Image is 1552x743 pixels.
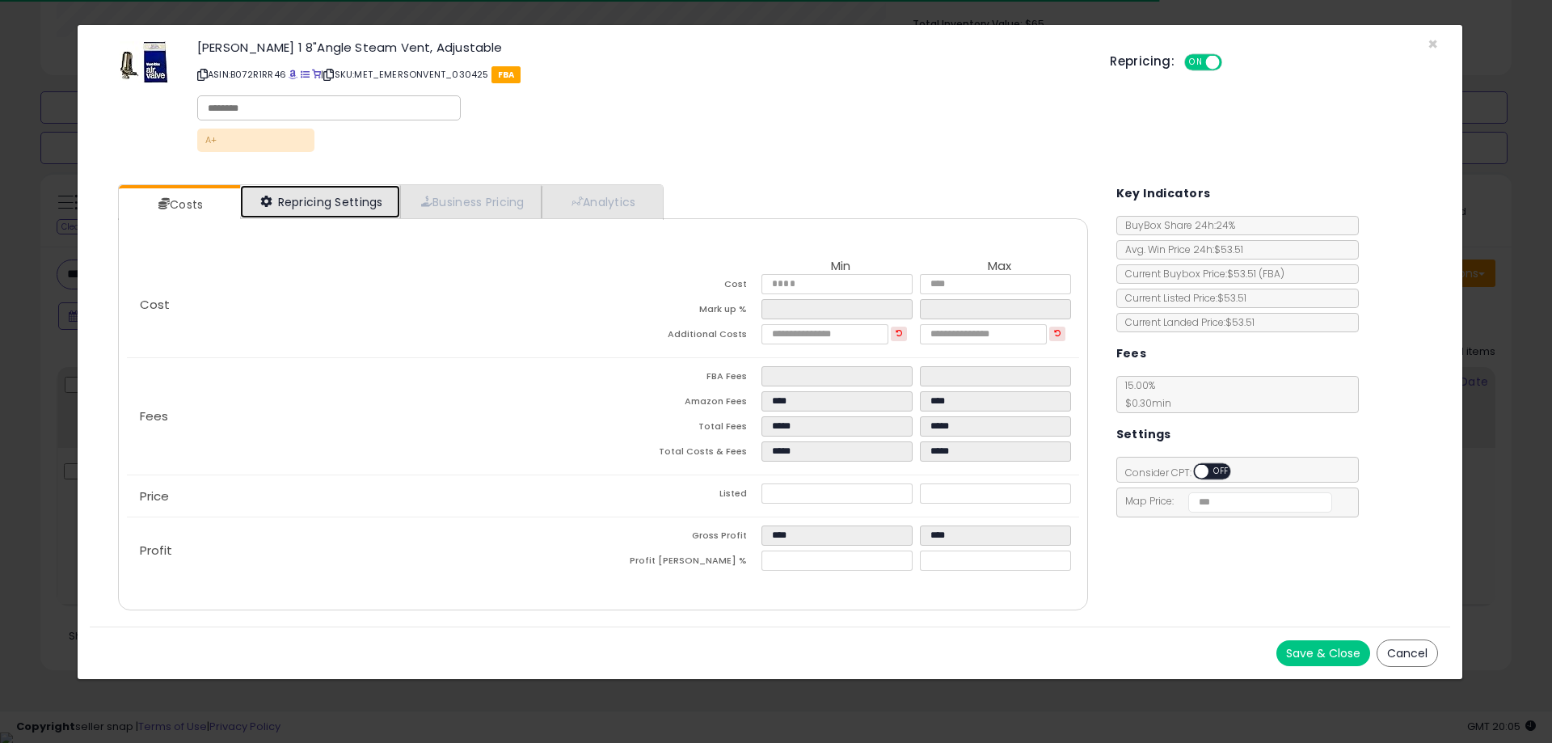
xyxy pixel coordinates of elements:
button: Save & Close [1276,640,1370,666]
a: Analytics [542,185,661,218]
th: Max [920,260,1078,274]
span: Map Price: [1117,494,1333,508]
span: ( FBA ) [1259,267,1284,281]
span: BuyBox Share 24h: 24% [1117,218,1235,232]
td: Mark up % [603,299,761,324]
a: Business Pricing [400,185,542,218]
th: Min [761,260,920,274]
a: Repricing Settings [240,185,400,218]
button: Cancel [1377,640,1438,667]
span: Consider CPT: [1117,466,1252,479]
span: 15.00 % [1117,378,1171,410]
p: ASIN: B072R1RR46 | SKU: MET_EMERSONVENT_030425 [197,61,1086,87]
a: All offer listings [301,68,310,81]
p: A+ [197,129,314,152]
p: Cost [127,298,603,311]
td: Total Fees [603,416,761,441]
td: Listed [603,483,761,509]
span: $53.51 [1227,267,1284,281]
a: Costs [119,188,238,221]
td: Amazon Fees [603,391,761,416]
p: Profit [127,544,603,557]
span: $0.30 min [1117,396,1171,410]
p: Price [127,490,603,503]
span: FBA [491,66,521,83]
span: OFF [1208,465,1234,479]
span: × [1428,32,1438,56]
h5: Key Indicators [1116,184,1211,204]
span: Current Listed Price: $53.51 [1117,291,1246,305]
a: BuyBox page [289,68,297,81]
img: 51GQk0JuTbL._SL60_.jpg [120,41,168,83]
h5: Repricing: [1110,55,1175,68]
td: Profit [PERSON_NAME] % [603,551,761,576]
a: Your listing only [312,68,321,81]
span: OFF [1220,56,1246,70]
h5: Fees [1116,344,1147,364]
td: Total Costs & Fees [603,441,761,466]
h5: Settings [1116,424,1171,445]
td: Cost [603,274,761,299]
td: FBA Fees [603,366,761,391]
span: Current Landed Price: $53.51 [1117,315,1255,329]
span: Current Buybox Price: [1117,267,1284,281]
td: Additional Costs [603,324,761,349]
td: Gross Profit [603,526,761,551]
span: Avg. Win Price 24h: $53.51 [1117,243,1243,256]
span: ON [1186,56,1206,70]
h3: [PERSON_NAME] 1 8"Angle Steam Vent, Adjustable [197,41,1086,53]
p: Fees [127,410,603,423]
